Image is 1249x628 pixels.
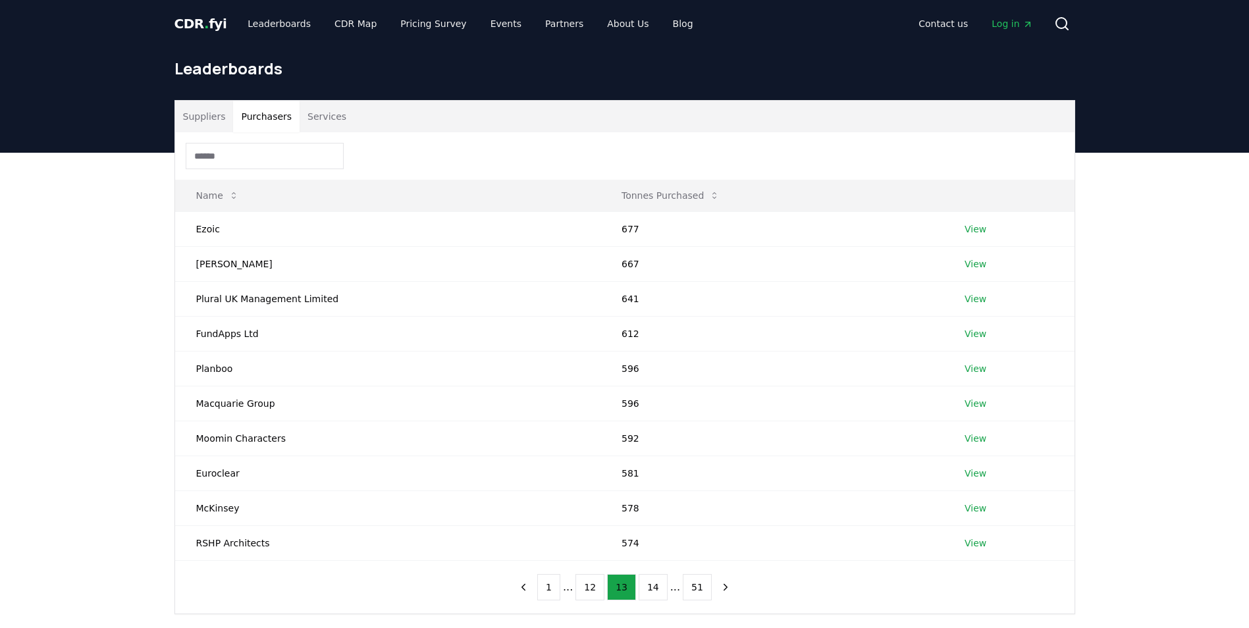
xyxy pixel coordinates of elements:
[981,12,1043,36] a: Log in
[965,432,986,445] a: View
[683,574,712,600] button: 51
[965,397,986,410] a: View
[965,292,986,305] a: View
[908,12,978,36] a: Contact us
[175,246,600,281] td: [PERSON_NAME]
[965,467,986,480] a: View
[965,257,986,271] a: View
[237,12,703,36] nav: Main
[174,58,1075,79] h1: Leaderboards
[535,12,594,36] a: Partners
[175,525,600,560] td: RSHP Architects
[575,574,604,600] button: 12
[600,246,943,281] td: 667
[175,316,600,351] td: FundApps Ltd
[186,182,250,209] button: Name
[908,12,1043,36] nav: Main
[600,281,943,316] td: 641
[175,211,600,246] td: Ezoic
[611,182,730,209] button: Tonnes Purchased
[174,16,227,32] span: CDR fyi
[480,12,532,36] a: Events
[714,574,737,600] button: next page
[992,17,1032,30] span: Log in
[237,12,321,36] a: Leaderboards
[600,386,943,421] td: 596
[965,536,986,550] a: View
[662,12,704,36] a: Blog
[175,101,234,132] button: Suppliers
[600,525,943,560] td: 574
[607,574,636,600] button: 13
[175,351,600,386] td: Planboo
[600,421,943,456] td: 592
[600,316,943,351] td: 612
[300,101,354,132] button: Services
[175,386,600,421] td: Macquarie Group
[563,579,573,595] li: ...
[537,574,560,600] button: 1
[965,362,986,375] a: View
[600,456,943,490] td: 581
[600,351,943,386] td: 596
[597,12,659,36] a: About Us
[512,574,535,600] button: previous page
[670,579,680,595] li: ...
[174,14,227,33] a: CDR.fyi
[233,101,300,132] button: Purchasers
[175,456,600,490] td: Euroclear
[175,490,600,525] td: McKinsey
[324,12,387,36] a: CDR Map
[175,281,600,316] td: Plural UK Management Limited
[600,490,943,525] td: 578
[390,12,477,36] a: Pricing Survey
[175,421,600,456] td: Moomin Characters
[204,16,209,32] span: .
[965,502,986,515] a: View
[965,222,986,236] a: View
[600,211,943,246] td: 677
[965,327,986,340] a: View
[639,574,668,600] button: 14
